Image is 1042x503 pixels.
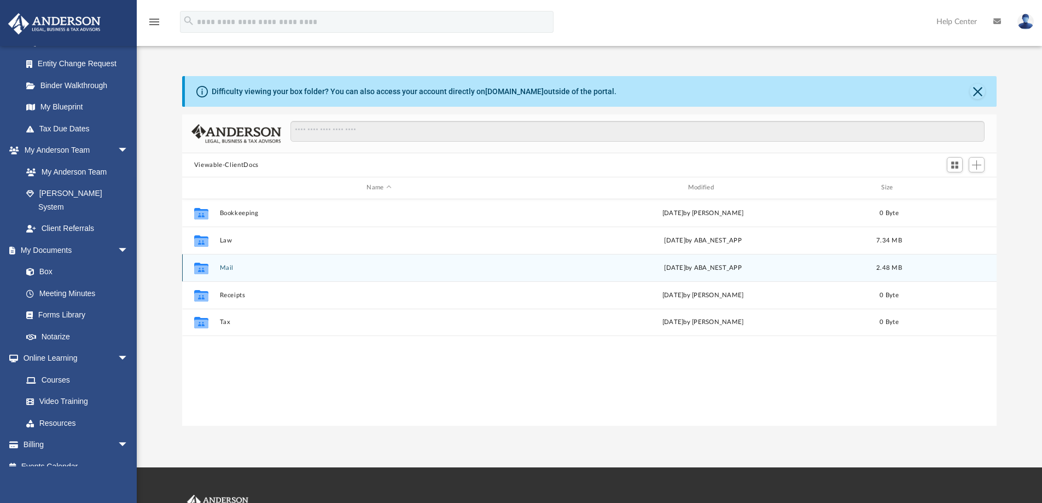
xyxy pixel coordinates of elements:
[219,319,538,326] button: Tax
[15,118,145,140] a: Tax Due Dates
[867,183,911,193] div: Size
[876,237,902,243] span: 7.34 MB
[543,290,862,300] div: [DATE] by [PERSON_NAME]
[183,15,195,27] i: search
[148,21,161,28] a: menu
[15,161,134,183] a: My Anderson Team
[118,239,139,262] span: arrow_drop_down
[15,326,139,348] a: Notarize
[219,292,538,299] button: Receipts
[15,74,145,96] a: Binder Walkthrough
[543,317,862,327] div: [DATE] by [PERSON_NAME]
[219,183,538,193] div: Name
[15,304,134,326] a: Forms Library
[15,53,145,75] a: Entity Change Request
[947,157,963,172] button: Switch to Grid View
[182,199,997,426] div: grid
[148,15,161,28] i: menu
[15,282,139,304] a: Meeting Minutes
[187,183,214,193] div: id
[118,140,139,162] span: arrow_drop_down
[15,96,139,118] a: My Blueprint
[880,292,899,298] span: 0 Byte
[543,208,862,218] div: [DATE] by [PERSON_NAME]
[880,319,899,325] span: 0 Byte
[8,434,145,456] a: Billingarrow_drop_down
[543,183,863,193] div: Modified
[15,369,139,391] a: Courses
[194,160,259,170] button: Viewable-ClientDocs
[219,264,538,271] button: Mail
[485,87,544,96] a: [DOMAIN_NAME]
[543,263,862,273] div: [DATE] by ABA_NEST_APP
[970,84,985,99] button: Close
[8,455,145,477] a: Events Calendar
[8,239,139,261] a: My Documentsarrow_drop_down
[15,183,139,218] a: [PERSON_NAME] System
[290,121,985,142] input: Search files and folders
[15,391,134,413] a: Video Training
[118,348,139,370] span: arrow_drop_down
[15,261,134,283] a: Box
[969,157,985,172] button: Add
[219,210,538,217] button: Bookkeeping
[8,348,139,369] a: Online Learningarrow_drop_down
[212,86,616,97] div: Difficulty viewing your box folder? You can also access your account directly on outside of the p...
[5,13,104,34] img: Anderson Advisors Platinum Portal
[916,183,992,193] div: id
[219,237,538,244] button: Law
[118,434,139,456] span: arrow_drop_down
[543,235,862,245] div: [DATE] by ABA_NEST_APP
[8,140,139,161] a: My Anderson Teamarrow_drop_down
[15,218,139,240] a: Client Referrals
[15,412,139,434] a: Resources
[1017,14,1034,30] img: User Pic
[876,264,902,270] span: 2.48 MB
[880,210,899,216] span: 0 Byte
